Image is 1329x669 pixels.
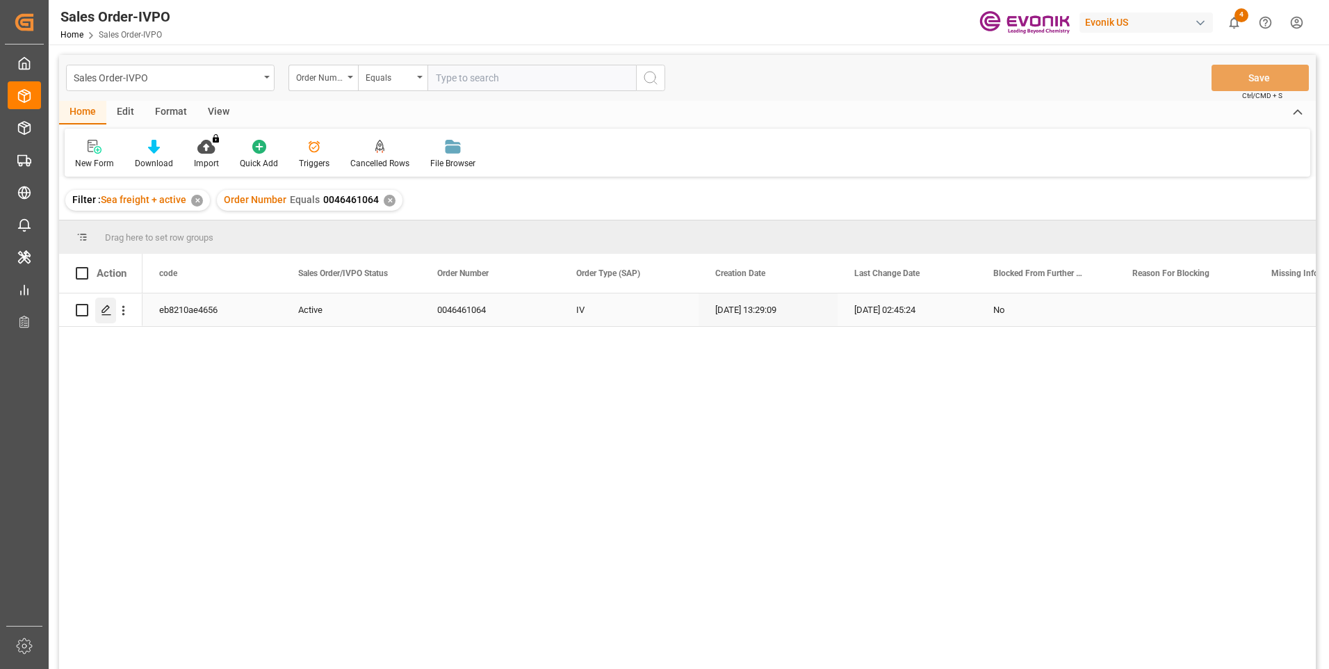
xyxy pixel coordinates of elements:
[427,65,636,91] input: Type to search
[74,68,259,86] div: Sales Order-IVPO
[159,268,177,278] span: code
[101,194,186,205] span: Sea freight + active
[288,65,358,91] button: open menu
[838,293,977,326] div: [DATE] 02:45:24
[224,194,286,205] span: Order Number
[421,293,560,326] div: 0046461064
[430,157,475,170] div: File Browser
[437,268,489,278] span: Order Number
[66,65,275,91] button: open menu
[1132,268,1209,278] span: Reason For Blocking
[366,68,413,84] div: Equals
[350,157,409,170] div: Cancelled Rows
[636,65,665,91] button: search button
[298,294,404,326] div: Active
[299,157,329,170] div: Triggers
[105,232,213,243] span: Drag here to set row groups
[979,10,1070,35] img: Evonik-brand-mark-Deep-Purple-RGB.jpeg_1700498283.jpeg
[323,194,379,205] span: 0046461064
[993,294,1099,326] div: No
[1242,90,1282,101] span: Ctrl/CMD + S
[384,195,396,207] div: ✕
[75,157,114,170] div: New Form
[699,293,838,326] div: [DATE] 13:29:09
[59,101,106,124] div: Home
[1079,13,1213,33] div: Evonik US
[560,293,699,326] div: IV
[142,293,282,326] div: eb8210ae4656
[191,195,203,207] div: ✕
[97,267,127,280] div: Action
[240,157,278,170] div: Quick Add
[298,268,388,278] span: Sales Order/IVPO Status
[106,101,145,124] div: Edit
[1218,7,1250,38] button: show 4 new notifications
[60,6,170,27] div: Sales Order-IVPO
[1079,9,1218,35] button: Evonik US
[576,268,640,278] span: Order Type (SAP)
[197,101,240,124] div: View
[1250,7,1281,38] button: Help Center
[60,30,83,40] a: Home
[72,194,101,205] span: Filter :
[993,268,1086,278] span: Blocked From Further Processing
[135,157,173,170] div: Download
[296,68,343,84] div: Order Number
[145,101,197,124] div: Format
[1234,8,1248,22] span: 4
[59,293,142,327] div: Press SPACE to select this row.
[290,194,320,205] span: Equals
[715,268,765,278] span: Creation Date
[358,65,427,91] button: open menu
[1212,65,1309,91] button: Save
[854,268,920,278] span: Last Change Date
